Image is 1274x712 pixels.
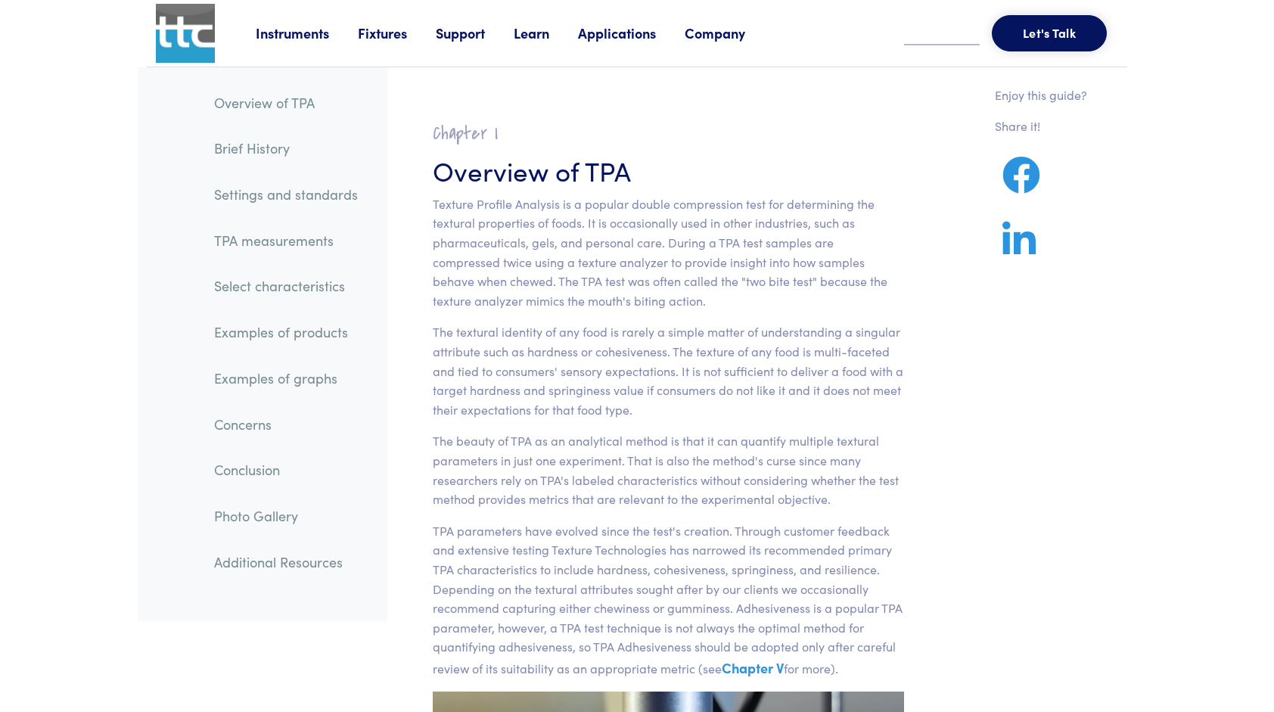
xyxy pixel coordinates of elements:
[995,117,1087,136] p: Share it!
[202,223,370,258] a: TPA measurements
[202,407,370,442] a: Concerns
[256,23,358,42] a: Instruments
[202,545,370,580] a: Additional Resources
[202,131,370,166] a: Brief History
[995,239,1043,258] a: Share on LinkedIn
[685,23,774,42] a: Company
[202,499,370,533] a: Photo Gallery
[202,452,370,487] a: Conclusion
[202,361,370,396] a: Examples of graphs
[358,23,436,42] a: Fixtures
[722,658,784,677] a: Chapter V
[433,151,904,188] h3: Overview of TPA
[202,177,370,212] a: Settings and standards
[436,23,514,42] a: Support
[992,15,1107,51] button: Let's Talk
[995,86,1087,105] p: Enjoy this guide?
[156,4,215,63] img: ttc_logo_1x1_v1.0.png
[433,122,904,145] h2: Chapter I
[433,194,904,311] p: Texture Profile Analysis is a popular double compression test for determining the textural proper...
[514,23,578,42] a: Learn
[202,315,370,350] a: Examples of products
[433,431,904,508] p: The beauty of TPA as an analytical method is that it can quantify multiple textural parameters in...
[433,521,904,679] p: TPA parameters have evolved since the test's creation. Through customer feedback and extensive te...
[202,86,370,120] a: Overview of TPA
[433,322,904,419] p: The textural identity of any food is rarely a simple matter of understanding a singular attribute...
[202,269,370,303] a: Select characteristics
[578,23,685,42] a: Applications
